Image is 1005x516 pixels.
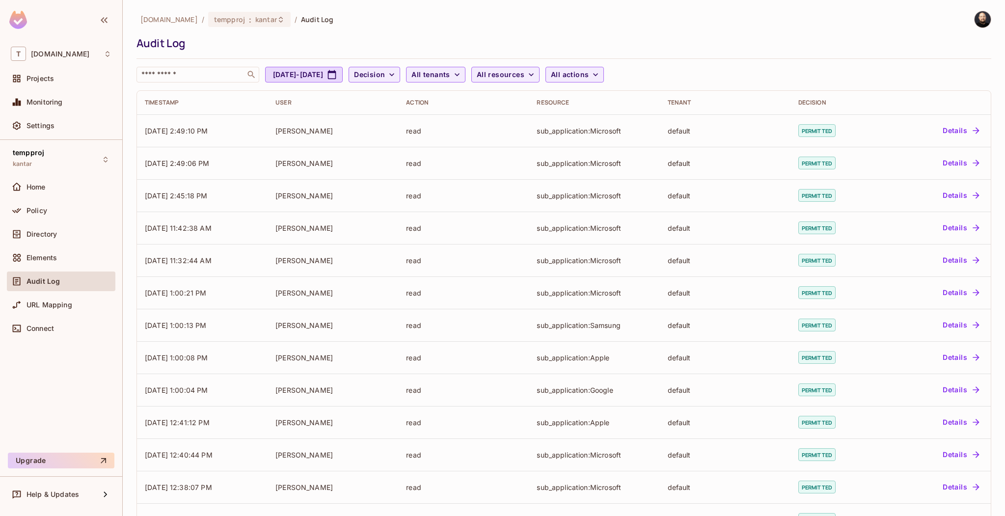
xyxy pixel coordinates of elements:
[537,418,652,427] div: sub_application:Apple
[406,418,521,427] div: read
[8,453,114,468] button: Upgrade
[406,191,521,200] div: read
[145,256,212,265] span: [DATE] 11:32:44 AM
[255,15,277,24] span: kantar
[537,321,652,330] div: sub_application:Samsung
[798,221,836,234] span: permitted
[537,483,652,492] div: sub_application:Microsoft
[27,301,72,309] span: URL Mapping
[477,69,524,81] span: All resources
[939,252,983,268] button: Details
[275,418,390,427] div: [PERSON_NAME]
[145,418,210,427] span: [DATE] 12:41:12 PM
[349,67,400,82] button: Decision
[275,223,390,233] div: [PERSON_NAME]
[275,353,390,362] div: [PERSON_NAME]
[406,223,521,233] div: read
[668,256,783,265] div: default
[939,382,983,398] button: Details
[668,353,783,362] div: default
[145,353,208,362] span: [DATE] 1:00:08 PM
[406,256,521,265] div: read
[275,256,390,265] div: [PERSON_NAME]
[406,483,521,492] div: read
[471,67,540,82] button: All resources
[537,256,652,265] div: sub_application:Microsoft
[798,351,836,364] span: permitted
[248,16,252,24] span: :
[145,127,208,135] span: [DATE] 2:49:10 PM
[406,67,465,82] button: All tenants
[136,36,986,51] div: Audit Log
[301,15,333,24] span: Audit Log
[668,99,783,107] div: Tenant
[9,11,27,29] img: SReyMgAAAABJRU5ErkJggg==
[798,157,836,169] span: permitted
[668,223,783,233] div: default
[27,75,54,82] span: Projects
[668,321,783,330] div: default
[939,188,983,203] button: Details
[939,447,983,462] button: Details
[275,385,390,395] div: [PERSON_NAME]
[145,224,212,232] span: [DATE] 11:42:38 AM
[275,483,390,492] div: [PERSON_NAME]
[668,288,783,298] div: default
[265,67,343,82] button: [DATE]-[DATE]
[13,149,44,157] span: tempproj
[939,285,983,300] button: Details
[145,483,212,491] span: [DATE] 12:38:07 PM
[411,69,450,81] span: All tenants
[798,99,877,107] div: Decision
[27,98,63,106] span: Monitoring
[668,159,783,168] div: default
[214,15,245,24] span: tempproj
[545,67,604,82] button: All actions
[145,159,210,167] span: [DATE] 2:49:06 PM
[537,288,652,298] div: sub_application:Microsoft
[145,99,260,107] div: Timestamp
[798,124,836,137] span: permitted
[798,319,836,331] span: permitted
[145,321,207,329] span: [DATE] 1:00:13 PM
[668,450,783,460] div: default
[939,350,983,365] button: Details
[13,160,32,168] span: kantar
[798,383,836,396] span: permitted
[406,99,521,107] div: Action
[939,479,983,495] button: Details
[354,69,385,81] span: Decision
[939,155,983,171] button: Details
[295,15,297,24] li: /
[11,47,26,61] span: T
[798,481,836,493] span: permitted
[31,50,89,58] span: Workspace: tk-permit.io
[406,126,521,136] div: read
[275,450,390,460] div: [PERSON_NAME]
[551,69,589,81] span: All actions
[537,353,652,362] div: sub_application:Apple
[668,483,783,492] div: default
[275,99,390,107] div: User
[145,289,207,297] span: [DATE] 1:00:21 PM
[275,288,390,298] div: [PERSON_NAME]
[798,448,836,461] span: permitted
[798,189,836,202] span: permitted
[537,99,652,107] div: Resource
[668,418,783,427] div: default
[939,414,983,430] button: Details
[668,385,783,395] div: default
[668,191,783,200] div: default
[275,321,390,330] div: [PERSON_NAME]
[145,191,208,200] span: [DATE] 2:45:18 PM
[537,126,652,136] div: sub_application:Microsoft
[406,450,521,460] div: read
[27,325,54,332] span: Connect
[27,490,79,498] span: Help & Updates
[275,159,390,168] div: [PERSON_NAME]
[27,207,47,215] span: Policy
[537,385,652,395] div: sub_application:Google
[939,317,983,333] button: Details
[27,277,60,285] span: Audit Log
[798,254,836,267] span: permitted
